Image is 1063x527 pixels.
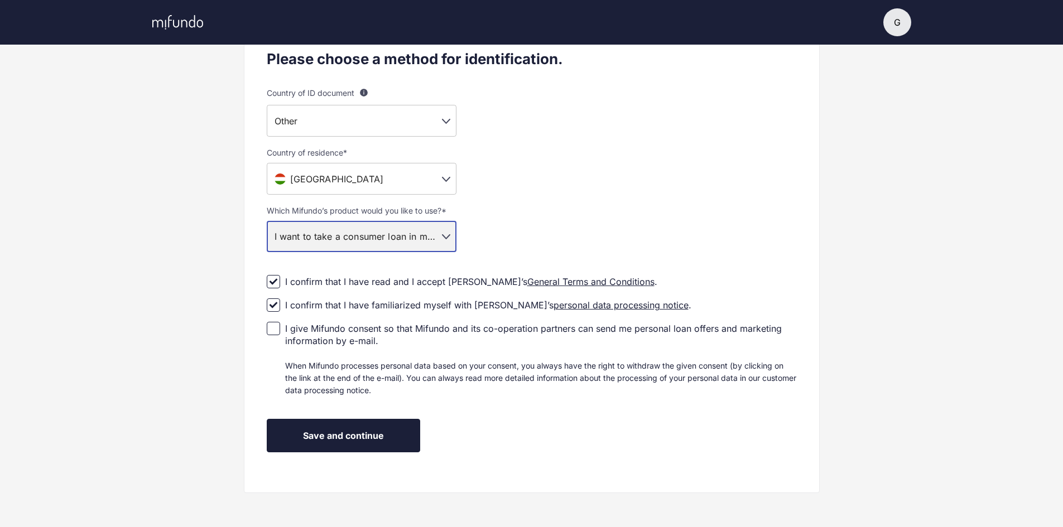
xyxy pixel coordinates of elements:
a: General Terms and Conditions [527,276,655,287]
div: [GEOGRAPHIC_DATA] [267,163,456,195]
label: Which Mifundo’s product would you like to use? * [267,206,456,215]
a: personal data processing notice [554,299,689,311]
span: Other [275,115,298,127]
span: Save and continue [303,430,384,441]
img: hu.svg [272,171,288,187]
button: G [883,8,911,36]
div: Please choose a method for identification. [267,50,797,68]
span: [GEOGRAPHIC_DATA] [290,173,384,185]
div: I confirm that I have read and I accept [PERSON_NAME]’s . [285,275,657,288]
div: I want to take a consumer loan in my new country [267,221,456,252]
div: I confirm that I have familiarized myself with [PERSON_NAME]’s . [285,299,691,311]
span: When Mifundo processes personal data based on your consent, you always have the right to withdraw... [285,361,796,395]
label: Country of residence * [267,148,456,157]
div: I give Mifundo consent so that Mifundo and its co-operation partners can send me personal loan of... [285,317,797,401]
label: Country of ID document [267,86,456,99]
button: Save and continue [267,419,420,452]
div: Other [267,105,456,137]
